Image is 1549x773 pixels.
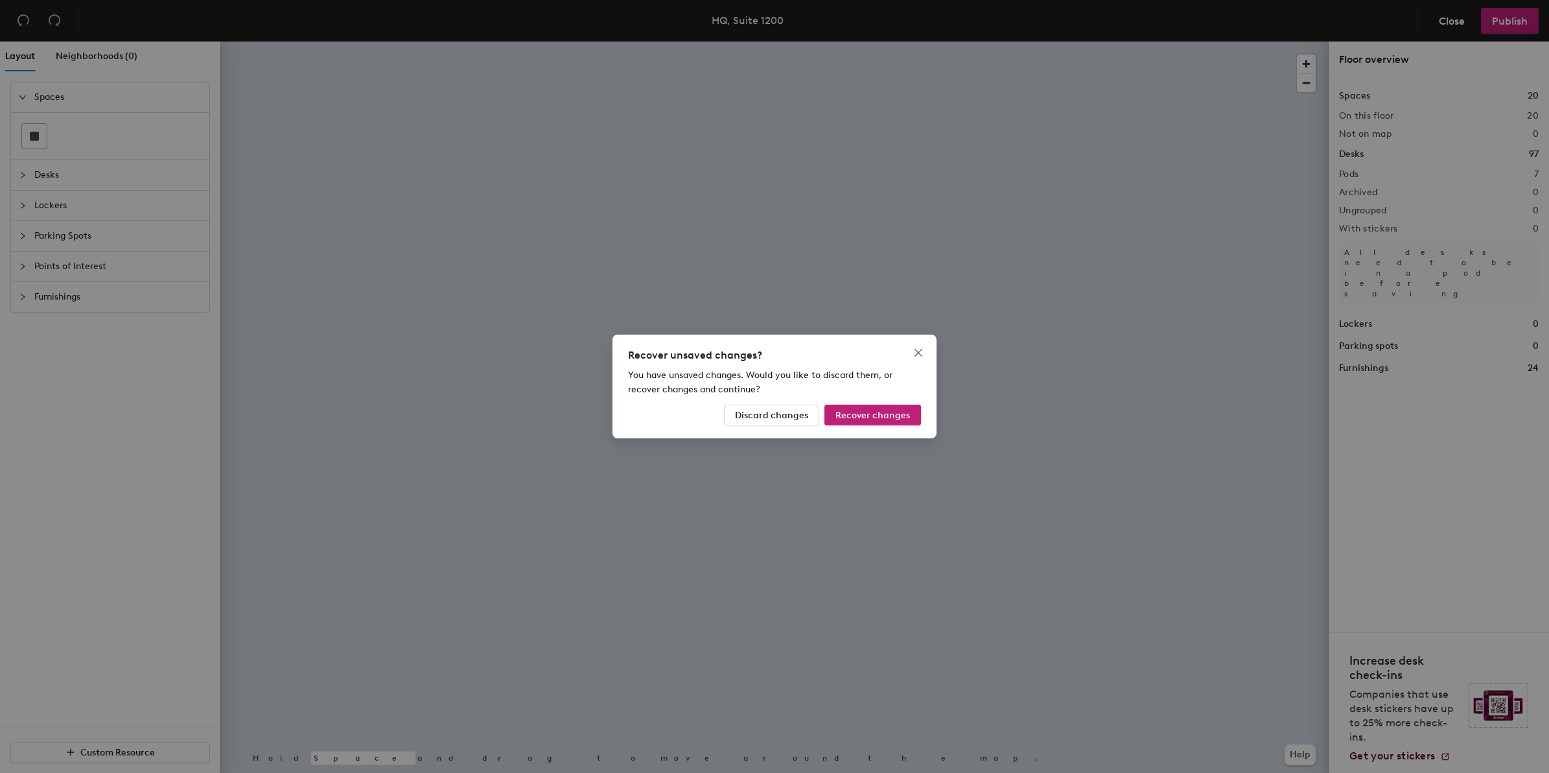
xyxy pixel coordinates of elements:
span: Discard changes [735,410,808,421]
span: Close [908,348,929,358]
button: Discard changes [724,405,819,425]
div: Recover unsaved changes? [628,348,921,363]
span: You have unsaved changes. Would you like to discard them, or recover changes and continue? [628,370,892,395]
button: Recover changes [824,405,921,425]
button: Close [908,342,929,363]
span: close [913,348,924,358]
span: Recover changes [835,410,910,421]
